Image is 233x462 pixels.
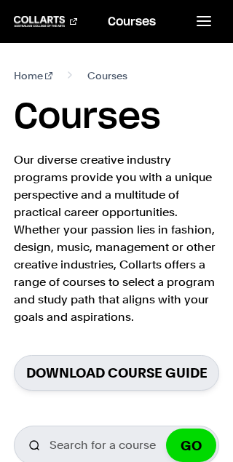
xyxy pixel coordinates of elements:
p: Our diverse creative industry programs provide you with a unique perspective and a multitude of p... [14,151,219,326]
h1: Courses [14,96,161,140]
span: Courses [87,67,127,84]
a: Home [14,67,52,84]
a: Download Course Guide [14,355,219,391]
div: Go to homepage [14,16,77,27]
button: GO [166,429,216,462]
